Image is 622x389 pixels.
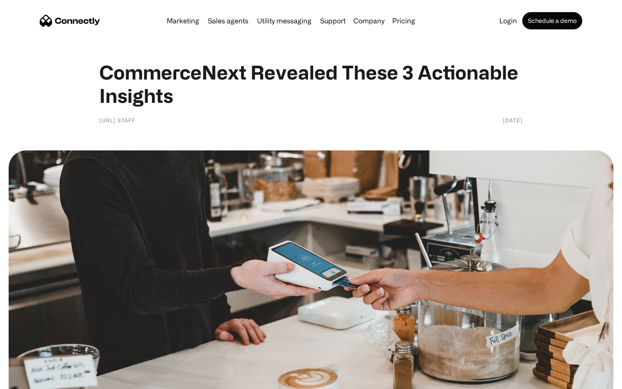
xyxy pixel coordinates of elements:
[522,12,582,29] a: Schedule a demo
[163,17,203,24] a: Marketing
[353,15,384,27] div: Company
[503,116,523,124] div: [DATE]
[389,17,419,24] a: Pricing
[496,17,520,24] a: Login
[204,17,252,24] a: Sales agents
[17,374,52,386] ul: Language list
[99,116,135,124] div: [URL] Staff
[99,61,523,107] h1: CommerceNext Revealed These 3 Actionable Insights
[317,17,349,24] a: Support
[9,374,52,386] aside: Language selected: English
[254,17,315,24] a: Utility messaging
